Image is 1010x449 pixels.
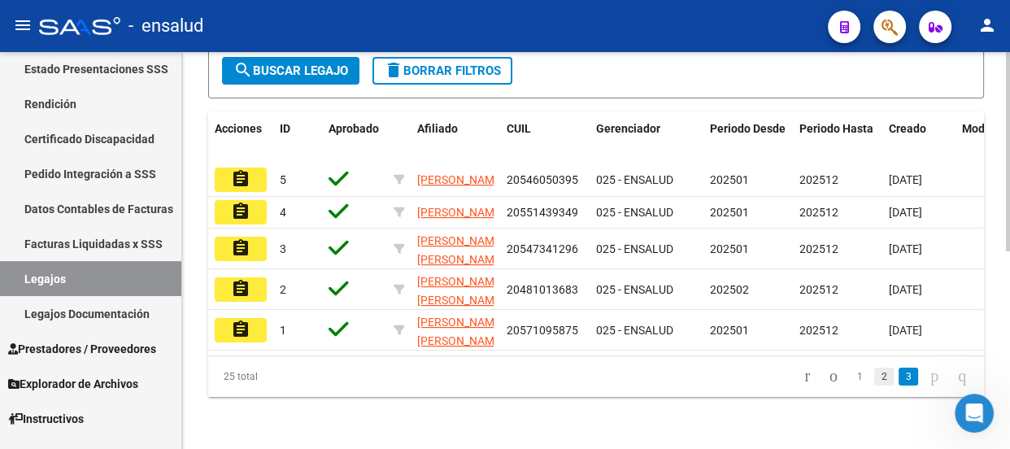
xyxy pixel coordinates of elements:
[46,12,72,38] img: Profile image for Fin
[51,325,64,338] button: Selector de gif
[799,173,838,186] span: 202512
[500,111,590,165] datatable-header-cell: CUIL
[411,111,500,165] datatable-header-cell: Afiliado
[13,229,312,277] div: Sandra dice…
[280,206,286,219] span: 4
[596,173,673,186] span: 025 - ENSALUD
[231,279,250,299] mat-icon: assignment
[882,111,956,165] datatable-header-cell: Creado
[872,363,896,390] li: page 2
[14,290,311,318] textarea: Escribe un mensaje...
[128,8,203,44] span: - ensalud
[25,325,38,338] button: Selector de emoji
[596,283,673,296] span: 025 - ENSALUD
[285,10,315,39] div: Cerrar
[26,78,254,206] div: La funcionalidad del box de agregar prestadores y su documentación habilitante [MEDICAL_DATA] es ...
[208,111,273,165] datatable-header-cell: Acciones
[889,324,922,337] span: [DATE]
[280,324,286,337] span: 1
[507,283,578,296] span: 20481013683
[955,394,994,433] iframe: Intercom live chat
[11,10,41,41] button: go back
[417,173,504,186] span: [PERSON_NAME]
[417,275,504,307] span: [PERSON_NAME] [PERSON_NAME]
[255,10,285,41] button: Inicio
[279,318,305,344] button: Enviar un mensaje…
[231,320,250,339] mat-icon: assignment
[231,169,250,189] mat-icon: assignment
[596,122,660,135] span: Gerenciador
[923,368,946,386] a: go to next page
[417,122,458,135] span: Afiliado
[710,283,749,296] span: 202502
[208,356,360,397] div: 25 total
[13,15,33,35] mat-icon: menu
[233,60,253,80] mat-icon: search
[799,324,838,337] span: 202512
[13,277,233,312] div: De nada, ¡Que tenga un lindo dia!
[847,363,872,390] li: page 1
[507,242,578,255] span: 20547341296
[889,242,922,255] span: [DATE]
[822,368,845,386] a: go to previous page
[507,206,578,219] span: 20551439349
[280,173,286,186] span: 5
[273,111,322,165] datatable-header-cell: ID
[710,206,749,219] span: 202501
[280,122,290,135] span: ID
[850,368,869,386] a: 1
[889,173,922,186] span: [DATE]
[507,122,531,135] span: CUIL
[233,63,348,78] span: Buscar Legajo
[280,242,286,255] span: 3
[951,368,973,386] a: go to last page
[710,324,749,337] span: 202501
[507,324,578,337] span: 20571095875
[280,283,286,296] span: 2
[8,340,156,358] span: Prestadores / Proveedores
[231,238,250,258] mat-icon: assignment
[194,229,312,264] div: perfecto gracias
[977,15,997,35] mat-icon: person
[329,122,379,135] span: Aprobado
[77,325,90,338] button: Adjuntar un archivo
[899,368,918,386] a: 3
[384,63,501,78] span: Borrar Filtros
[322,111,387,165] datatable-header-cell: Aprobado
[215,122,262,135] span: Acciones
[207,238,299,255] div: perfecto gracias
[8,410,84,428] span: Instructivos
[797,368,817,386] a: go to first page
[799,206,838,219] span: 202512
[384,60,403,80] mat-icon: delete
[372,57,512,85] button: Borrar Filtros
[710,173,749,186] span: 202501
[596,206,673,219] span: 025 - ENSALUD
[507,173,578,186] span: 20546050395
[799,242,838,255] span: 202512
[417,234,504,266] span: [PERSON_NAME] [PERSON_NAME]
[889,206,922,219] span: [DATE]
[417,206,504,219] span: [PERSON_NAME]
[889,122,926,135] span: Creado
[417,316,504,347] span: [PERSON_NAME] [PERSON_NAME]
[793,111,882,165] datatable-header-cell: Periodo Hasta
[26,286,220,303] div: De nada, ¡Que tenga un lindo dia!
[79,7,98,19] h1: Fin
[889,283,922,296] span: [DATE]
[590,111,703,165] datatable-header-cell: Gerenciador
[799,283,838,296] span: 202512
[8,375,138,393] span: Explorador de Archivos
[710,122,786,135] span: Periodo Desde
[596,242,673,255] span: 025 - ENSALUD
[222,57,359,85] button: Buscar Legajo
[703,111,793,165] datatable-header-cell: Periodo Desde
[710,242,749,255] span: 202501
[231,202,250,221] mat-icon: assignment
[799,122,873,135] span: Periodo Hasta
[13,68,267,216] div: La funcionalidad del box de agregar prestadores y su documentación habilitante [MEDICAL_DATA] es ...
[13,277,312,348] div: Soporte dice…
[896,363,921,390] li: page 3
[79,19,250,44] p: El equipo también puede ayudar
[596,324,673,337] span: 025 - ENSALUD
